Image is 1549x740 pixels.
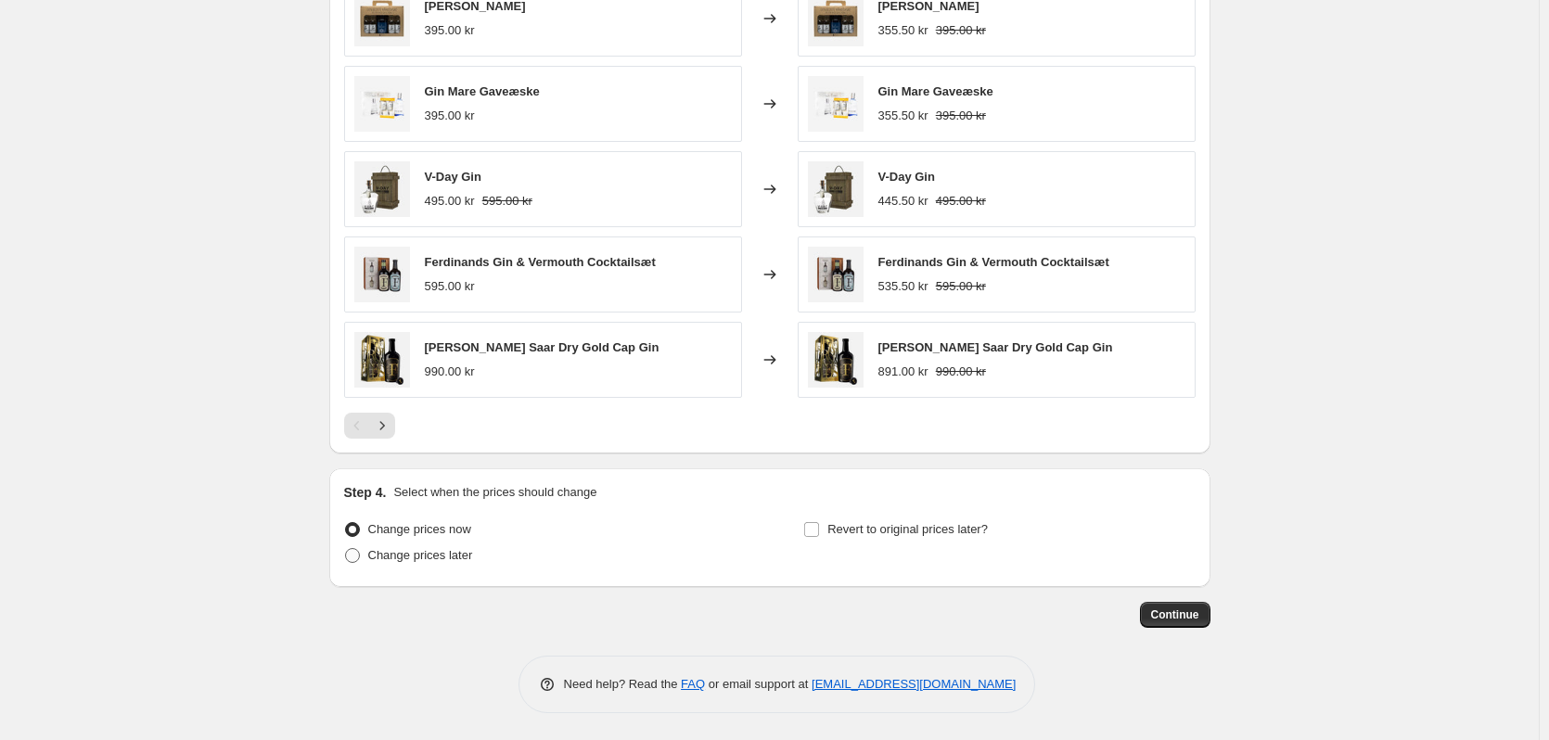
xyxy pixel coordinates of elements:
span: Ferdinands Gin & Vermouth Cocktailsæt [878,255,1109,269]
span: Change prices later [368,548,473,562]
div: 395.00 kr [425,107,475,125]
span: or email support at [705,677,812,691]
strike: 595.00 kr [936,277,986,296]
button: Next [369,413,395,439]
div: 395.00 kr [425,21,475,40]
span: V-Day Gin [425,170,481,184]
strike: 395.00 kr [936,21,986,40]
button: Continue [1140,602,1210,628]
p: Select when the prices should change [393,483,596,502]
span: V-Day Gin [878,170,935,184]
span: Gin Mare Gaveæske [425,84,540,98]
span: Gin Mare Gaveæske [878,84,993,98]
img: Ginhuset_Produkt_GinMareGave_C3_A6ske_80x.jpg [354,76,410,132]
strike: 495.00 kr [936,192,986,211]
img: Ferdinands-gold-cap-2020-01_80x.jpg [354,332,410,388]
div: 495.00 kr [425,192,475,211]
span: [PERSON_NAME] Saar Dry Gold Cap Gin [425,340,659,354]
div: 355.50 kr [878,21,928,40]
span: Ferdinands Gin & Vermouth Cocktailsæt [425,255,656,269]
a: FAQ [681,677,705,691]
img: V-Day-01_80x.jpg [354,161,410,217]
div: 595.00 kr [425,277,475,296]
div: 535.50 kr [878,277,928,296]
div: 891.00 kr [878,363,928,381]
img: Ferdinands-gold-cap-2020-01_80x.jpg [808,332,864,388]
span: [PERSON_NAME] Saar Dry Gold Cap Gin [878,340,1113,354]
a: [EMAIL_ADDRESS][DOMAIN_NAME] [812,677,1016,691]
strike: 595.00 kr [482,192,532,211]
div: 355.50 kr [878,107,928,125]
h2: Step 4. [344,483,387,502]
div: 990.00 kr [425,363,475,381]
img: V-Day-01_80x.jpg [808,161,864,217]
span: Need help? Read the [564,677,682,691]
img: Ginhuset_Produkt_FerdinandsVermouthGin_80x.jpg [354,247,410,302]
nav: Pagination [344,413,395,439]
div: 445.50 kr [878,192,928,211]
img: Ginhuset_Produkt_FerdinandsVermouthGin_80x.jpg [808,247,864,302]
strike: 990.00 kr [936,363,986,381]
span: Change prices now [368,522,471,536]
strike: 395.00 kr [936,107,986,125]
span: Continue [1151,607,1199,622]
span: Revert to original prices later? [827,522,988,536]
img: Ginhuset_Produkt_GinMareGave_C3_A6ske_80x.jpg [808,76,864,132]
